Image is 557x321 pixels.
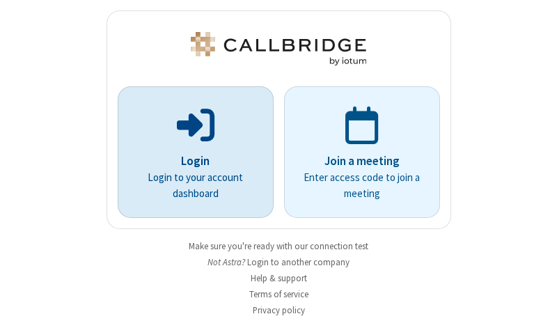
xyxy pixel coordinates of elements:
p: Join a meeting [304,152,421,171]
a: Join a meetingEnter access code to join a meeting [284,86,440,218]
p: Login to your account dashboard [137,170,254,201]
a: Make sure you're ready with our connection test [189,240,368,252]
a: Privacy policy [253,304,305,316]
a: Terms of service [249,288,308,300]
li: Not Astra? [107,256,451,269]
img: Astra [188,32,369,65]
p: Login [137,152,254,171]
button: LoginLogin to your account dashboard [118,86,274,218]
a: Help & support [251,272,307,284]
button: Login to another company [247,256,350,269]
p: Enter access code to join a meeting [304,170,421,201]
